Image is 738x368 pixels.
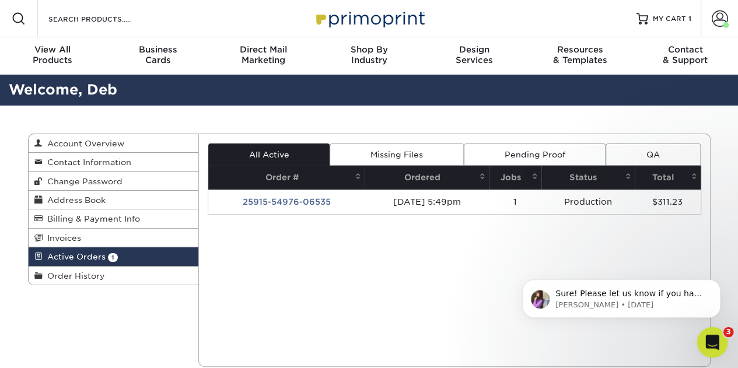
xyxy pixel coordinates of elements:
a: Account Overview [29,134,199,153]
span: Business [106,44,211,55]
a: Order History [29,267,199,285]
a: Contact Information [29,153,199,171]
a: Contact& Support [632,37,738,75]
a: All Active [208,143,330,166]
td: 25915-54976-06535 [208,190,365,214]
span: Contact [632,44,738,55]
a: Billing & Payment Info [29,209,199,228]
span: 3 [723,327,734,338]
a: Active Orders 1 [29,247,199,266]
td: 1 [489,190,541,214]
th: Jobs [489,166,541,190]
span: Active Orders [43,252,106,261]
div: Services [422,44,527,65]
div: Cards [106,44,211,65]
div: Marketing [211,44,316,65]
th: Order # [208,166,365,190]
th: Ordered [365,166,489,190]
iframe: Intercom live chat [697,327,728,358]
a: QA [606,143,700,166]
span: Contact Information [43,157,131,167]
span: MY CART [653,14,686,24]
span: Shop By [316,44,422,55]
img: Primoprint [311,6,428,31]
span: Design [422,44,527,55]
span: Order History [43,271,105,281]
span: Invoices [43,233,81,243]
span: Account Overview [43,139,124,148]
span: 1 [688,15,691,23]
span: Change Password [43,177,123,186]
a: Pending Proof [464,143,606,166]
td: [DATE] 5:49pm [365,190,489,214]
div: & Templates [527,44,633,65]
div: Industry [316,44,422,65]
input: SEARCH PRODUCTS..... [47,12,161,26]
a: Address Book [29,191,199,209]
span: Direct Mail [211,44,316,55]
th: Total [635,166,701,190]
a: Change Password [29,172,199,191]
a: Direct MailMarketing [211,37,316,75]
span: Billing & Payment Info [43,214,140,223]
span: Address Book [43,195,106,205]
td: $311.23 [635,190,701,214]
span: Resources [527,44,633,55]
th: Status [541,166,635,190]
a: Shop ByIndustry [316,37,422,75]
td: Production [541,190,635,214]
a: DesignServices [422,37,527,75]
iframe: Intercom notifications message [505,255,738,337]
a: Resources& Templates [527,37,633,75]
div: & Support [632,44,738,65]
span: 1 [108,253,118,262]
a: BusinessCards [106,37,211,75]
a: Invoices [29,229,199,247]
a: Missing Files [330,143,463,166]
